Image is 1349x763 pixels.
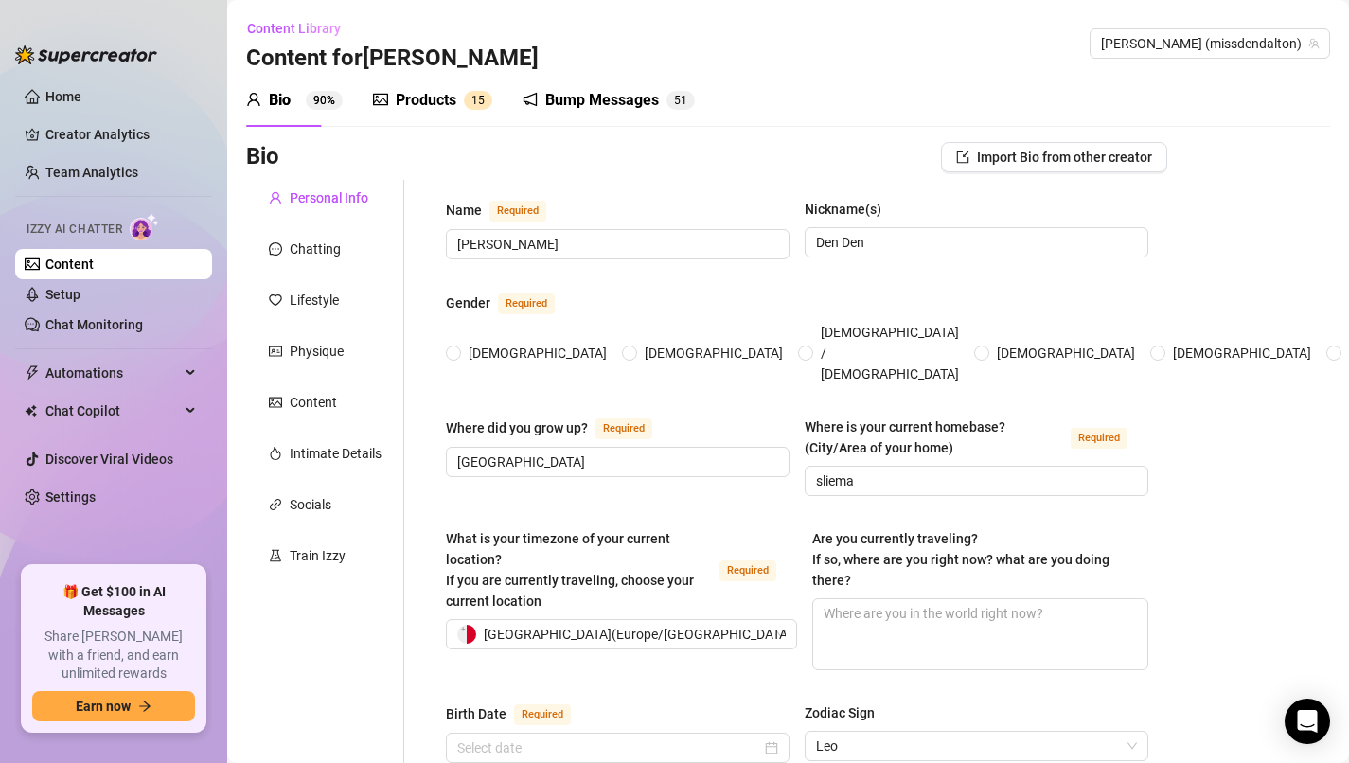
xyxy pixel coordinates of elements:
span: 5 [674,94,681,107]
span: notification [523,92,538,107]
label: Where did you grow up? [446,417,673,439]
div: Nickname(s) [805,199,881,220]
span: [DEMOGRAPHIC_DATA] [637,343,790,364]
span: 🎁 Get $100 in AI Messages [32,583,195,620]
input: Name [457,234,774,255]
div: Open Intercom Messenger [1285,699,1330,744]
a: Discover Viral Videos [45,452,173,467]
img: Chat Copilot [25,404,37,417]
span: Required [1071,428,1127,449]
div: Personal Info [290,187,368,208]
button: Import Bio from other creator [941,142,1167,172]
a: Content [45,257,94,272]
sup: 15 [464,91,492,110]
a: Settings [45,489,96,505]
span: 1 [471,94,478,107]
span: Izzy AI Chatter [27,221,122,239]
img: AI Chatter [130,213,159,240]
label: Nickname(s) [805,199,895,220]
a: Home [45,89,81,104]
span: thunderbolt [25,365,40,381]
h3: Bio [246,142,279,172]
div: Bump Messages [545,89,659,112]
span: Denise (missdendalton) [1101,29,1319,58]
div: Where did you grow up? [446,417,588,438]
span: Automations [45,358,180,388]
sup: 51 [666,91,695,110]
span: What is your timezone of your current location? If you are currently traveling, choose your curre... [446,531,694,609]
button: Earn nowarrow-right [32,691,195,721]
span: picture [373,92,388,107]
div: Name [446,200,482,221]
img: logo-BBDzfeDw.svg [15,45,157,64]
div: Zodiac Sign [805,702,875,723]
a: Team Analytics [45,165,138,180]
span: Share [PERSON_NAME] with a friend, and earn unlimited rewards [32,628,195,683]
span: Required [489,201,546,222]
span: idcard [269,345,282,358]
img: mt [457,625,476,644]
div: Train Izzy [290,545,346,566]
span: user [246,92,261,107]
span: experiment [269,549,282,562]
span: Required [498,293,555,314]
span: [DEMOGRAPHIC_DATA] [1165,343,1319,364]
span: team [1308,38,1320,49]
input: Nickname(s) [816,232,1133,253]
span: message [269,242,282,256]
span: [DEMOGRAPHIC_DATA] [461,343,614,364]
span: Content Library [247,21,341,36]
span: [DEMOGRAPHIC_DATA] [989,343,1143,364]
span: import [956,151,969,164]
div: Content [290,392,337,413]
h3: Content for [PERSON_NAME] [246,44,539,74]
span: Leo [816,732,1137,760]
sup: 90% [306,91,343,110]
a: Setup [45,287,80,302]
div: Lifestyle [290,290,339,311]
label: Gender [446,292,576,314]
div: Socials [290,494,331,515]
a: Chat Monitoring [45,317,143,332]
span: link [269,498,282,511]
a: Creator Analytics [45,119,197,150]
div: Birth Date [446,703,506,724]
label: Name [446,199,567,222]
input: Birth Date [457,737,761,758]
div: Bio [269,89,291,112]
span: Chat Copilot [45,396,180,426]
div: Intimate Details [290,443,382,464]
label: Zodiac Sign [805,702,888,723]
span: fire [269,447,282,460]
span: 1 [681,94,687,107]
button: Content Library [246,13,356,44]
label: Birth Date [446,702,592,725]
span: Earn now [76,699,131,714]
span: heart [269,293,282,307]
span: 5 [478,94,485,107]
span: picture [269,396,282,409]
div: Where is your current homebase? (City/Area of your home) [805,417,1063,458]
label: Where is your current homebase? (City/Area of your home) [805,417,1148,458]
span: arrow-right [138,700,151,713]
span: Import Bio from other creator [977,150,1152,165]
span: Required [719,560,776,581]
div: Physique [290,341,344,362]
div: Gender [446,293,490,313]
span: Are you currently traveling? If so, where are you right now? what are you doing there? [812,531,1109,588]
div: Products [396,89,456,112]
span: Required [514,704,571,725]
span: [GEOGRAPHIC_DATA] ( Europe/[GEOGRAPHIC_DATA] ) [484,620,796,648]
input: Where did you grow up? [457,452,774,472]
input: Where is your current homebase? (City/Area of your home) [816,470,1133,491]
span: [DEMOGRAPHIC_DATA] / [DEMOGRAPHIC_DATA] [813,322,967,384]
div: Chatting [290,239,341,259]
span: Required [595,418,652,439]
span: user [269,191,282,204]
